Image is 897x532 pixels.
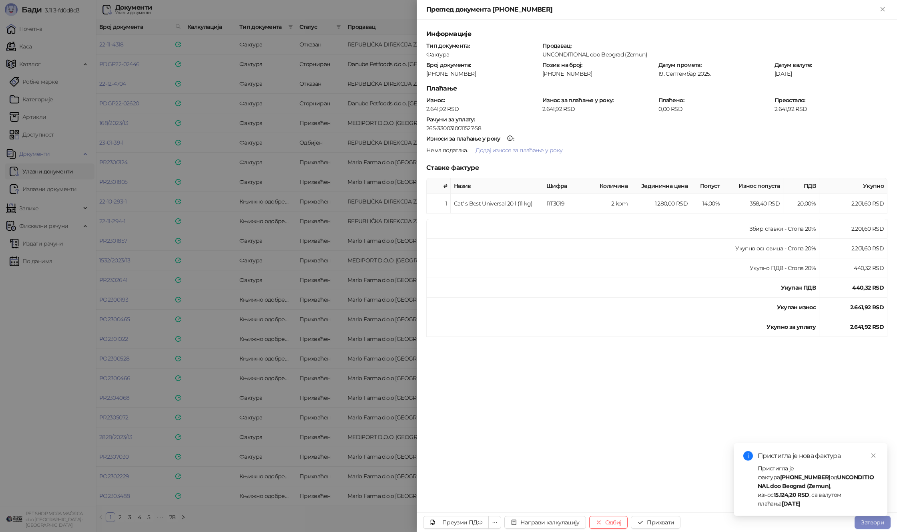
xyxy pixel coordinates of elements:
th: Износ попуста [723,178,783,194]
strong: Износ : [426,97,445,104]
strong: Позив на број : [542,61,582,69]
div: 2.641,92 RSD [542,105,656,113]
button: Направи калкулацију [504,516,586,529]
button: Close [878,5,887,14]
div: 265-3300310011527-58 [426,125,887,132]
strong: Датум промета : [658,61,701,69]
td: 2.201,60 RSD [819,194,887,214]
strong: Број документа : [426,61,471,69]
td: Збир ставки - Стопа 20% [427,219,819,239]
th: Јединична цена [631,178,691,194]
strong: Укупно за уплату [767,323,816,330]
td: Укупно ПДВ - Стопа 20% [427,258,819,278]
strong: Укупан ПДВ [781,284,816,291]
a: Преузми ПДФ [423,516,489,529]
strong: 15.124,20 RSD [774,491,809,498]
td: 1.280,00 RSD [631,194,691,214]
th: Укупно [819,178,887,194]
div: Пристигла је нова фактура [758,451,878,461]
button: Прихвати [631,516,680,529]
td: 358,40 RSD [723,194,783,214]
div: Пристигла је фактура од , износ , са валутом плаћања [758,464,878,508]
strong: Износ за плаћање у року : [542,97,614,104]
strong: Плаћено : [658,97,684,104]
strong: 2.641,92 RSD [850,323,884,330]
div: Cat' s Best Universal 20 l (11 kg) [454,199,540,208]
th: ПДВ [783,178,819,194]
strong: Тип документа : [426,42,470,49]
strong: Преостало : [775,97,805,104]
strong: Продавац : [542,42,571,49]
th: Количина [591,178,631,194]
th: Попуст [691,178,723,194]
h5: Ставке фактуре [426,163,887,173]
div: 19. Септембар 2025. [658,70,772,77]
div: [PHONE_NUMBER] [425,70,540,77]
td: 2 kom [591,194,631,214]
h5: Плаћање [426,84,887,93]
div: . [425,144,888,157]
th: Шифра [543,178,591,194]
strong: Укупан износ [777,304,816,311]
div: [DATE] [774,70,888,77]
span: Нема података [426,147,467,154]
div: Преузми ПДФ [442,519,482,526]
div: [PHONE_NUMBER] [542,70,655,77]
th: Назив [451,178,543,194]
strong: 2.641,92 RSD [850,304,884,311]
button: Одбиј [589,516,628,529]
div: 0,00 RSD [658,105,772,113]
th: # [427,178,451,194]
td: 2.201,60 RSD [819,239,887,258]
strong: 440,32 RSD [852,284,884,291]
td: Укупно основица - Стопа 20% [427,239,819,258]
div: 2.641,92 RSD [425,105,540,113]
div: Фактура [425,51,540,58]
a: Close [869,451,878,460]
span: close [871,453,876,458]
h5: Информације [426,29,887,39]
td: RT3019 [543,194,591,214]
span: ellipsis [492,520,498,525]
td: 2.201,60 RSD [819,219,887,239]
strong: Датум валуте : [775,61,812,69]
strong: Рачуни за уплату : [426,116,475,123]
div: 2.641,92 RSD [774,105,888,113]
span: info-circle [743,451,753,461]
div: UNCONDITIONAL doo Beograd (Zemun) [542,51,887,58]
div: Преглед документа [PHONE_NUMBER] [426,5,878,14]
span: 20,00 % [797,200,816,207]
strong: [DATE] [782,500,801,507]
strong: UNCONDITIONAL doo Beograd (Zemun) [758,474,874,490]
td: 1 [427,194,451,214]
strong: : [426,135,514,142]
div: Износи за плаћање у року [426,136,500,141]
td: 440,32 RSD [819,258,887,278]
td: 14,00% [691,194,723,214]
strong: [PHONE_NUMBER] [780,474,831,481]
button: Затвори [855,516,891,529]
button: Додај износе за плаћање у року [469,144,569,157]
